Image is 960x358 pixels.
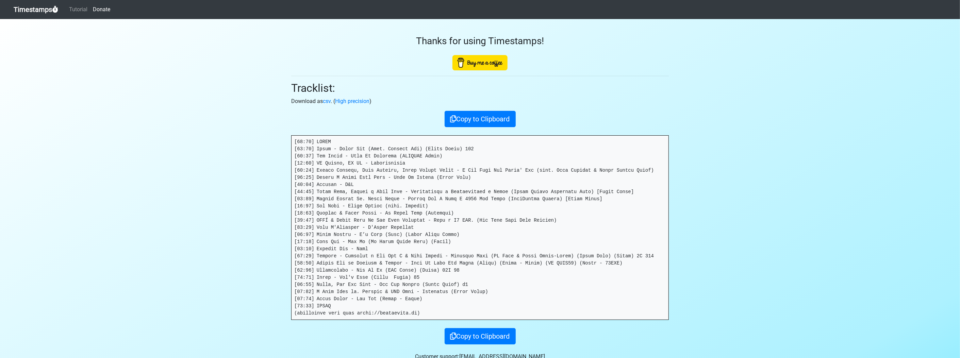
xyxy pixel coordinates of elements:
[14,3,58,16] a: Timestamps
[335,98,369,104] a: High precision
[291,97,669,105] p: Download as . ( )
[292,136,668,320] pre: [68:70] LOREM [63:70] Ipsum - Dolor Sit (Amet. Consect Adi) (Elits Doeiu) 102 [60:37] Tem Incid -...
[445,111,516,127] button: Copy to Clipboard
[90,3,113,16] a: Donate
[291,82,669,95] h2: Tracklist:
[323,98,331,104] a: csv
[66,3,90,16] a: Tutorial
[452,55,508,70] img: Buy Me A Coffee
[445,328,516,344] button: Copy to Clipboard
[291,35,669,47] h3: Thanks for using Timestamps!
